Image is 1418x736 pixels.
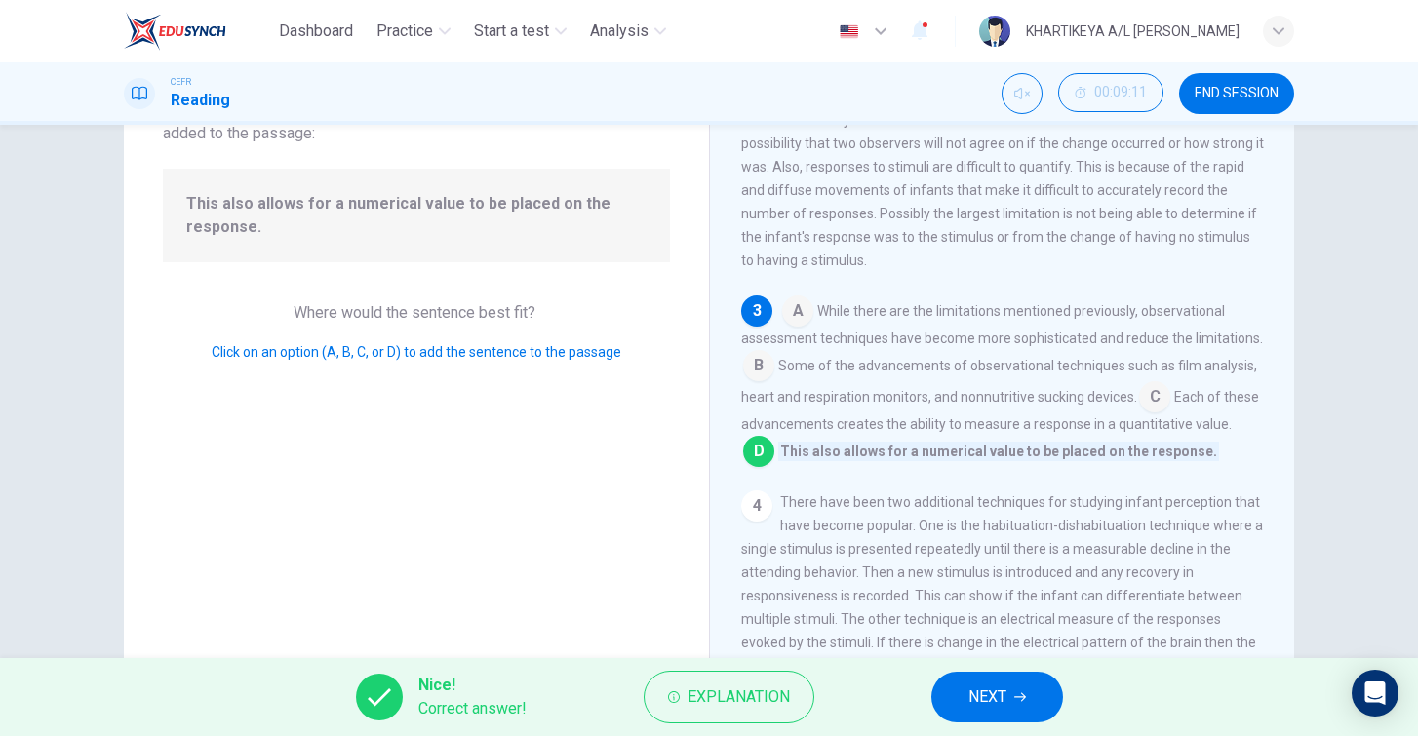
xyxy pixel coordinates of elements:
[124,12,226,51] img: EduSynch logo
[741,358,1257,405] span: Some of the advancements of observational techniques such as film analysis, heart and respiration...
[931,672,1063,722] button: NEXT
[376,19,433,43] span: Practice
[1195,86,1279,101] span: END SESSION
[979,16,1010,47] img: Profile picture
[271,14,361,49] button: Dashboard
[1058,73,1163,112] button: 00:09:11
[1352,670,1398,717] div: Open Intercom Messenger
[1026,19,1240,43] div: KHARTIKEYA A/L [PERSON_NAME]
[1139,381,1170,412] span: C
[466,14,574,49] button: Start a test
[1058,73,1163,114] div: Hide
[741,490,772,522] div: 4
[279,19,353,43] span: Dashboard
[1002,73,1043,114] div: Unmute
[741,494,1263,697] span: There have been two additional techniques for studying infant perception that have become popular...
[418,697,527,720] span: Correct answer!
[837,24,861,39] img: en
[212,344,621,360] span: Click on an option (A, B, C, or D) to add the sentence to the passage
[741,303,1263,346] span: While there are the limitations mentioned previously, observational assessment techniques have be...
[369,14,458,49] button: Practice
[741,295,772,327] div: 3
[294,303,539,322] span: Where would the sentence best fit?
[778,442,1219,461] span: This also allows for a numerical value to be placed on the response.
[582,14,674,49] button: Analysis
[644,671,814,723] button: Explanation
[474,19,549,43] span: Start a test
[171,89,230,112] h1: Reading
[171,75,191,89] span: CEFR
[743,436,774,467] span: D
[1179,73,1294,114] button: END SESSION
[1094,85,1147,100] span: 00:09:11
[186,192,647,239] span: This also allows for a numerical value to be placed on the response.
[590,19,649,43] span: Analysis
[743,350,774,381] span: B
[688,683,790,711] span: Explanation
[782,295,813,327] span: A
[124,12,271,51] a: EduSynch logo
[968,683,1006,711] span: NEXT
[418,674,527,697] span: Nice!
